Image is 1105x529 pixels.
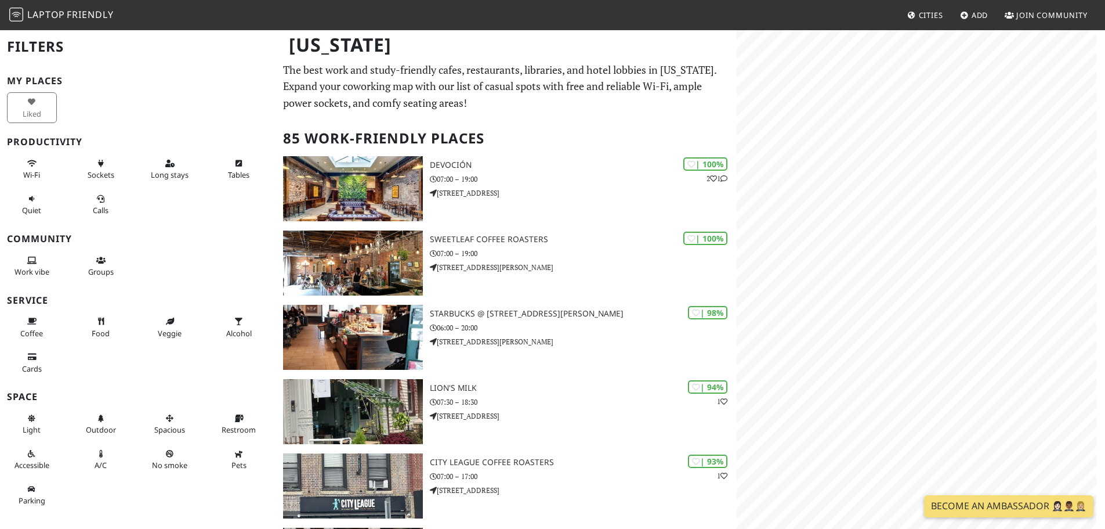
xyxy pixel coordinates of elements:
span: Spacious [154,424,185,435]
p: 07:00 – 17:00 [430,471,737,482]
h3: My Places [7,75,269,87]
img: LaptopFriendly [9,8,23,21]
h3: Sweetleaf Coffee Roasters [430,235,737,244]
button: Alcohol [214,312,264,343]
button: Quiet [7,189,57,220]
button: Veggie [145,312,195,343]
button: Pets [214,444,264,475]
div: | 100% [683,232,727,245]
button: No smoke [145,444,195,475]
h3: Lion's Milk [430,383,737,393]
img: Sweetleaf Coffee Roasters [283,231,423,296]
p: The best work and study-friendly cafes, restaurants, libraries, and hotel lobbies in [US_STATE]. ... [283,62,730,111]
h2: Filters [7,29,269,64]
h3: Starbucks @ [STREET_ADDRESS][PERSON_NAME] [430,309,737,319]
a: City League Coffee Roasters | 93% 1 City League Coffee Roasters 07:00 – 17:00 [STREET_ADDRESS] [276,454,737,519]
button: Sockets [76,154,126,185]
a: Cities [903,5,948,26]
span: Natural light [23,424,41,435]
span: Work-friendly tables [228,170,249,180]
p: [STREET_ADDRESS] [430,411,737,422]
span: Add [972,10,988,20]
span: Stable Wi-Fi [23,170,40,180]
button: Coffee [7,312,57,343]
span: Cities [919,10,943,20]
h3: Productivity [7,136,269,147]
h3: City League Coffee Roasters [430,458,737,467]
button: Groups [76,251,126,282]
span: Join Community [1016,10,1088,20]
button: Cards [7,347,57,378]
span: Food [92,328,110,339]
button: A/C [76,444,126,475]
div: | 94% [688,380,727,394]
span: Power sockets [88,170,114,180]
span: Air conditioned [95,460,107,470]
p: 2 1 [707,173,727,184]
span: Accessible [15,460,49,470]
span: Long stays [151,170,189,180]
button: Spacious [145,409,195,440]
button: Food [76,312,126,343]
button: Accessible [7,444,57,475]
h3: Devoción [430,160,737,170]
p: 1 [717,470,727,481]
button: Restroom [214,409,264,440]
p: 1 [717,396,727,407]
p: [STREET_ADDRESS][PERSON_NAME] [430,336,737,347]
button: Calls [76,189,126,220]
span: Laptop [27,8,65,21]
p: [STREET_ADDRESS][PERSON_NAME] [430,262,737,273]
img: Devoción [283,156,423,221]
p: [STREET_ADDRESS] [430,188,737,199]
h1: [US_STATE] [280,29,734,61]
h2: 85 Work-Friendly Places [283,121,730,156]
span: Video/audio calls [93,205,108,215]
span: Smoke free [152,460,187,470]
a: Devoción | 100% 21 Devoción 07:00 – 19:00 [STREET_ADDRESS] [276,156,737,221]
div: | 93% [688,455,727,468]
a: LaptopFriendly LaptopFriendly [9,5,114,26]
button: Parking [7,480,57,510]
a: Become an Ambassador 🤵🏻‍♀️🤵🏾‍♂️🤵🏼‍♀️ [924,495,1093,517]
span: Veggie [158,328,182,339]
p: 07:00 – 19:00 [430,174,737,185]
img: City League Coffee Roasters [283,454,423,519]
span: Group tables [88,267,114,277]
span: Restroom [222,424,256,435]
span: People working [15,267,49,277]
h3: Space [7,391,269,402]
button: Outdoor [76,409,126,440]
a: Starbucks @ 815 Hutchinson Riv Pkwy | 98% Starbucks @ [STREET_ADDRESS][PERSON_NAME] 06:00 – 20:00... [276,305,737,370]
a: Lion's Milk | 94% 1 Lion's Milk 07:30 – 18:30 [STREET_ADDRESS] [276,379,737,444]
p: 07:30 – 18:30 [430,397,737,408]
div: | 100% [683,157,727,171]
button: Long stays [145,154,195,185]
div: | 98% [688,306,727,319]
span: Outdoor area [86,424,116,435]
span: Alcohol [226,328,252,339]
span: Credit cards [22,364,42,374]
span: Pet friendly [231,460,247,470]
a: Join Community [1000,5,1092,26]
span: Friendly [67,8,113,21]
a: Add [955,5,993,26]
img: Starbucks @ 815 Hutchinson Riv Pkwy [283,305,423,370]
h3: Service [7,295,269,306]
button: Light [7,409,57,440]
img: Lion's Milk [283,379,423,444]
span: Quiet [22,205,41,215]
span: Coffee [20,328,43,339]
a: Sweetleaf Coffee Roasters | 100% Sweetleaf Coffee Roasters 07:00 – 19:00 [STREET_ADDRESS][PERSON_... [276,231,737,296]
button: Work vibe [7,251,57,282]
span: Parking [19,495,45,506]
p: 07:00 – 19:00 [430,248,737,259]
h3: Community [7,233,269,244]
p: [STREET_ADDRESS] [430,485,737,496]
button: Wi-Fi [7,154,57,185]
p: 06:00 – 20:00 [430,322,737,333]
button: Tables [214,154,264,185]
